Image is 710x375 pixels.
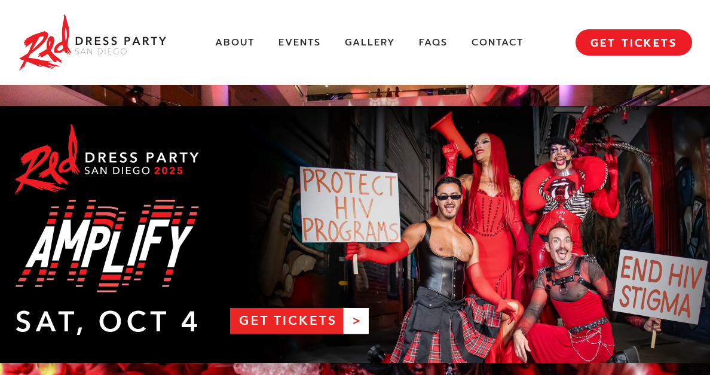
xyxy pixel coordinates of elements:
a: FAQs [419,36,448,49]
img: Red Dress Party San Diego [18,12,167,73]
a: Contact [472,36,524,49]
a: Gallery [345,36,395,49]
a: Events [279,36,321,49]
a: About [215,36,255,49]
a: GET TICKETS [576,29,692,56]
